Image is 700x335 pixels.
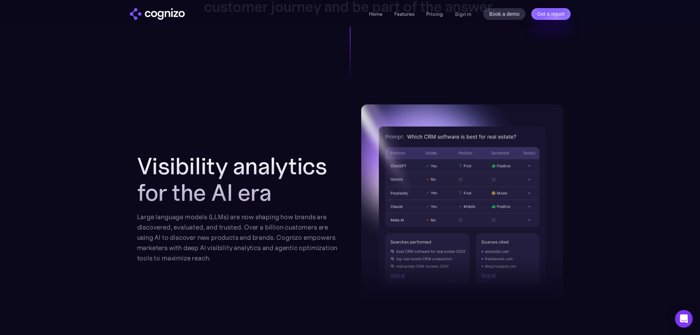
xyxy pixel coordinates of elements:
a: Get a report [531,8,571,20]
h2: Visibility analytics for the AI era [137,153,339,206]
a: Features [394,11,414,17]
a: Pricing [426,11,443,17]
a: Book a demo [483,8,525,20]
a: Sign in [455,10,471,18]
img: cognizo logo [130,8,185,20]
div: Large language models (LLMs) are now shaping how brands are discovered, evaluated, and trusted. O... [137,212,339,263]
a: Home [369,11,383,17]
a: home [130,8,185,20]
div: Open Intercom Messenger [675,310,693,328]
